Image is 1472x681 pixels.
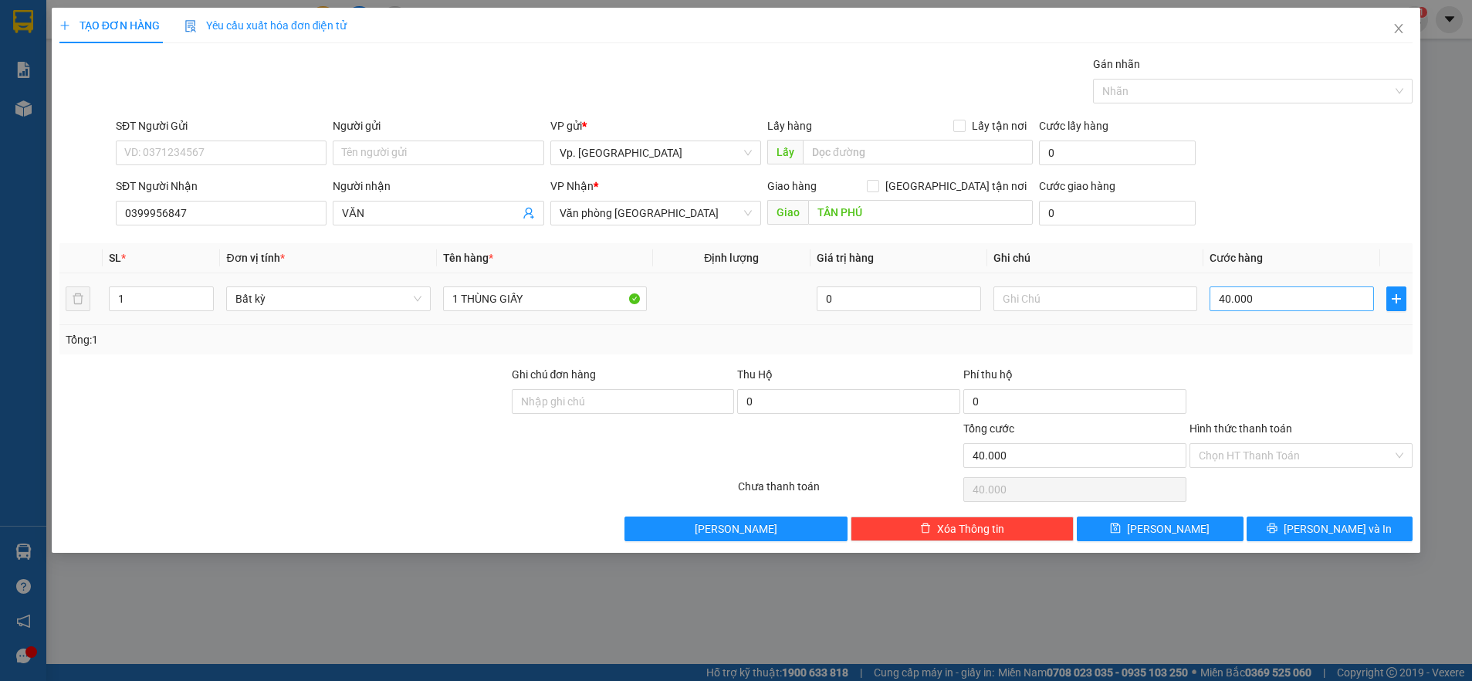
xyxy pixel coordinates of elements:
div: Người gửi [333,117,543,134]
div: Phí thu hộ [963,366,1186,389]
div: Người nhận [333,178,543,195]
label: Cước giao hàng [1039,180,1115,192]
button: Close [1377,8,1420,51]
span: Tổng cước [963,422,1014,435]
button: save[PERSON_NAME] [1077,517,1244,541]
span: Giá trị hàng [817,252,874,264]
span: Lấy tận nơi [966,117,1033,134]
input: Dọc đường [803,140,1033,164]
b: An Anh Limousine [19,100,85,172]
span: user-add [523,207,535,219]
label: Hình thức thanh toán [1189,422,1292,435]
input: Dọc đường [808,200,1033,225]
span: Tên hàng [443,252,493,264]
span: Giao hàng [767,180,817,192]
div: VP gửi [550,117,761,134]
span: printer [1267,523,1277,535]
label: Gán nhãn [1093,58,1140,70]
span: [PERSON_NAME] và In [1284,520,1392,537]
input: Ghi chú đơn hàng [512,389,735,414]
span: TẠO ĐƠN HÀNG [59,19,160,32]
span: Định lượng [704,252,759,264]
input: VD: Bàn, Ghế [443,286,647,311]
div: Tổng: 1 [66,331,569,348]
label: Cước lấy hàng [1039,120,1108,132]
span: [PERSON_NAME] [1127,520,1210,537]
span: delete [920,523,931,535]
button: printer[PERSON_NAME] và In [1247,517,1413,541]
input: 0 [817,286,981,311]
span: plus [59,20,70,31]
span: Đơn vị tính [226,252,284,264]
span: Thu Hộ [737,368,773,381]
button: [PERSON_NAME] [624,517,848,541]
span: plus [1387,293,1406,305]
b: Biên nhận gởi hàng hóa [100,22,148,148]
span: [GEOGRAPHIC_DATA] tận nơi [879,178,1033,195]
div: SĐT Người Nhận [116,178,327,195]
span: Văn phòng Tân Phú [560,202,752,225]
span: save [1110,523,1121,535]
span: Cước hàng [1210,252,1263,264]
button: plus [1386,286,1406,311]
span: [PERSON_NAME] [695,520,777,537]
button: deleteXóa Thông tin [851,517,1074,541]
span: close [1392,22,1405,35]
label: Ghi chú đơn hàng [512,368,597,381]
span: Vp. Phan Rang [560,141,752,164]
div: SĐT Người Gửi [116,117,327,134]
img: icon [184,20,197,32]
button: delete [66,286,90,311]
div: Chưa thanh toán [736,478,963,505]
input: Ghi Chú [993,286,1197,311]
span: Yêu cầu xuất hóa đơn điện tử [184,19,347,32]
span: Xóa Thông tin [937,520,1004,537]
span: SL [109,252,121,264]
input: Cước lấy hàng [1039,141,1196,165]
th: Ghi chú [987,243,1203,273]
span: Lấy hàng [767,120,812,132]
input: Cước giao hàng [1039,201,1196,225]
span: Lấy [767,140,803,164]
span: Giao [767,200,808,225]
span: Bất kỳ [235,287,421,310]
span: VP Nhận [550,180,594,192]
